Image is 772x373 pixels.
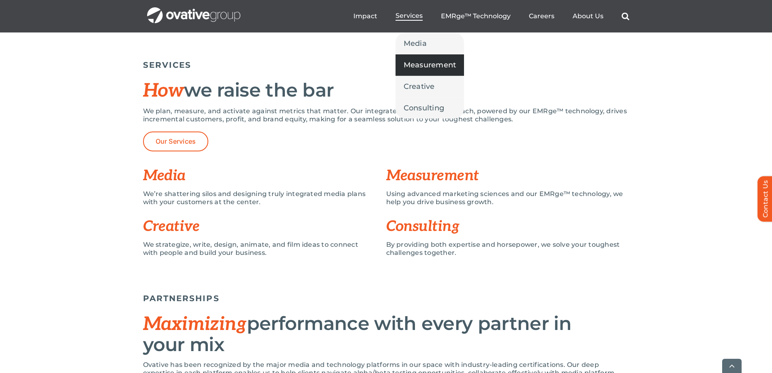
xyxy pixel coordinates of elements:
[404,102,445,114] span: Consulting
[143,218,386,235] h3: Creative
[147,6,240,14] a: OG_Full_horizontal_WHT
[529,12,554,20] a: Careers
[143,80,629,101] h2: we raise the bar
[396,12,423,20] span: Services
[143,60,629,70] h5: SERVICES
[396,97,464,119] a: Consulting
[396,33,464,54] a: Media
[386,218,629,235] h3: Consulting
[573,12,603,20] a: About Us
[622,12,629,20] a: Search
[386,168,629,184] h3: Measurement
[353,12,377,20] a: Impact
[143,107,629,123] p: We plan, measure, and activate against metrics that matter. Our integrated marketing approach, po...
[143,241,374,257] p: We strategize, write, design, animate, and film ideas to connect with people and build your busin...
[386,241,629,257] p: By providing both expertise and horsepower, we solve your toughest challenges together.
[143,293,629,303] h5: PARTNERSHIPS
[143,313,629,355] h2: performance with every partner in your mix
[404,81,435,92] span: Creative
[396,12,423,21] a: Services
[156,138,196,145] span: Our Services
[396,54,464,75] a: Measurement
[404,38,427,49] span: Media
[404,59,456,71] span: Measurement
[143,313,247,336] span: Maximizing
[353,3,629,29] nav: Menu
[386,190,629,206] p: Using advanced marketing sciences and our EMRge™ technology, we help you drive business growth.
[143,132,209,151] a: Our Services
[396,76,464,97] a: Creative
[143,190,374,206] p: We’re shattering silos and designing truly integrated media plans with your customers at the center.
[143,168,386,184] h3: Media
[143,80,184,102] span: How
[441,12,511,20] a: EMRge™ Technology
